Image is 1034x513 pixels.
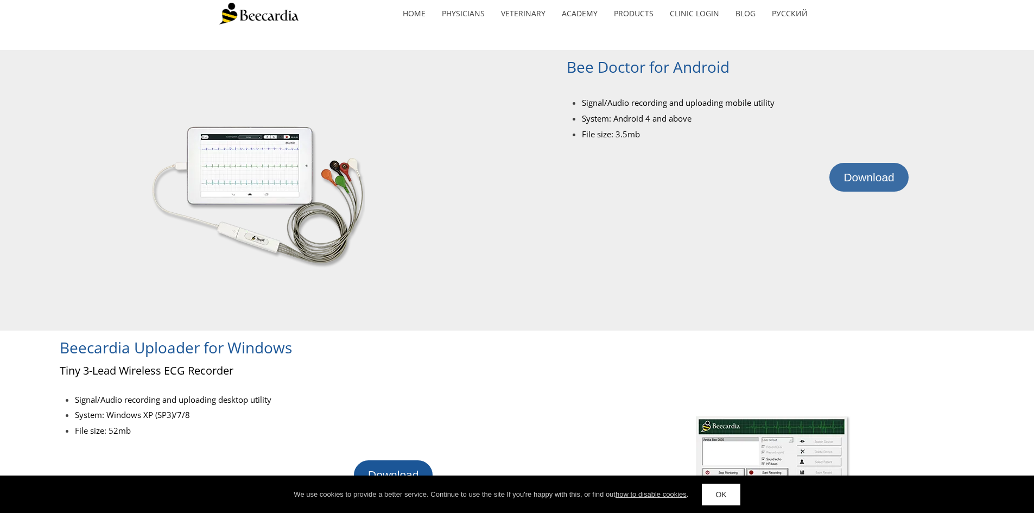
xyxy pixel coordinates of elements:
a: OK [702,484,740,505]
a: Products [606,1,662,26]
a: Download [829,163,908,192]
span: Beecardia Uploader for Windows [60,337,292,358]
span: Signal/Audio recording and uploading mobile utility [582,97,775,108]
span: System: Android 4 and above [582,113,692,124]
span: Bee Doctor for Android [567,56,729,77]
a: how to disable cookies [616,490,687,498]
span: File size: 3.5mb [582,129,640,140]
a: Academy [554,1,606,26]
span: Download [368,468,418,481]
span: Signal/Audio recording and uploading desktop utility [75,394,271,405]
a: Blog [727,1,764,26]
span: System: Windows XP (SP3)/7/8 [75,409,190,420]
span: Tiny 3-Lead Wireless ECG Recorder [60,363,233,378]
div: We use cookies to provide a better service. Continue to use the site If you're happy with this, o... [294,489,688,500]
a: Clinic Login [662,1,727,26]
img: Beecardia [219,3,299,24]
span: Download [843,171,894,183]
a: Veterinary [493,1,554,26]
a: home [395,1,434,26]
a: Download [354,460,433,489]
span: File size: 52mb [75,425,131,436]
a: Physicians [434,1,493,26]
a: Русский [764,1,816,26]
